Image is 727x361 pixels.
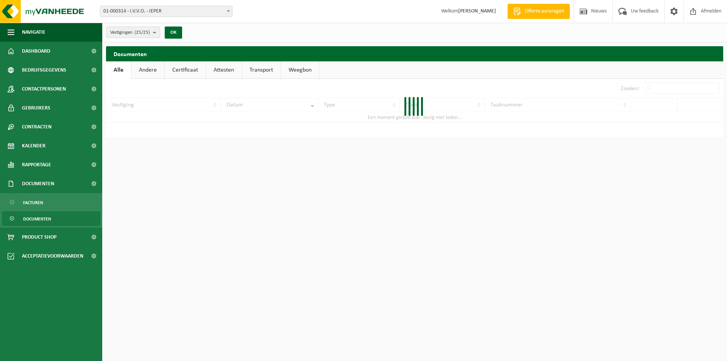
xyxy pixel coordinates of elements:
[242,61,281,79] a: Transport
[523,8,566,15] span: Offerte aanvragen
[106,61,131,79] a: Alle
[22,98,50,117] span: Gebruikers
[22,247,83,266] span: Acceptatievoorwaarden
[22,80,66,98] span: Contactpersonen
[22,23,45,42] span: Navigatie
[22,117,51,136] span: Contracten
[165,27,182,39] button: OK
[100,6,232,17] span: 01-000314 - I.V.V.O. - IEPER
[22,174,54,193] span: Documenten
[23,195,43,210] span: Facturen
[2,211,100,226] a: Documenten
[134,30,150,35] count: (25/25)
[22,42,50,61] span: Dashboard
[110,27,150,38] span: Vestigingen
[281,61,319,79] a: Weegbon
[458,8,496,14] strong: [PERSON_NAME]
[165,61,206,79] a: Certificaat
[22,228,56,247] span: Product Shop
[106,46,723,61] h2: Documenten
[507,4,570,19] a: Offerte aanvragen
[22,61,66,80] span: Bedrijfsgegevens
[23,212,51,226] span: Documenten
[2,195,100,209] a: Facturen
[22,155,51,174] span: Rapportage
[106,27,160,38] button: Vestigingen(25/25)
[206,61,242,79] a: Attesten
[22,136,45,155] span: Kalender
[131,61,164,79] a: Andere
